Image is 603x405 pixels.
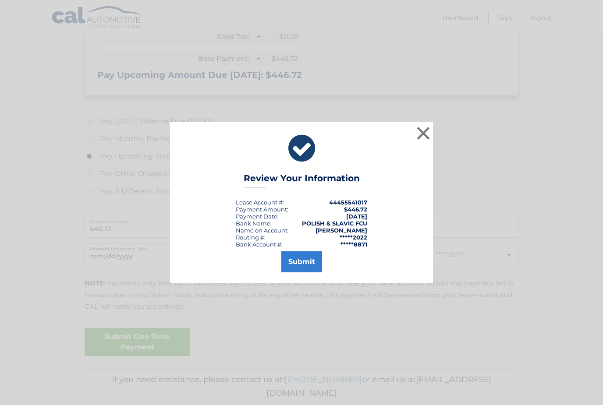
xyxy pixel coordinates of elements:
[281,251,322,272] button: Submit
[346,213,367,220] span: [DATE]
[236,213,279,220] div: :
[316,227,367,234] strong: [PERSON_NAME]
[236,199,284,206] div: Lease Account #:
[244,173,360,188] h3: Review Your Information
[236,227,289,234] div: Name on Account:
[329,199,367,206] strong: 44455541017
[236,241,283,248] div: Bank Account #:
[236,234,266,241] div: Routing #:
[344,206,367,213] span: $446.72
[236,213,277,220] span: Payment Date
[236,206,288,213] div: Payment Amount:
[415,124,432,142] button: ×
[236,220,272,227] div: Bank Name:
[302,220,367,227] strong: POLISH & SLAVIC FCU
